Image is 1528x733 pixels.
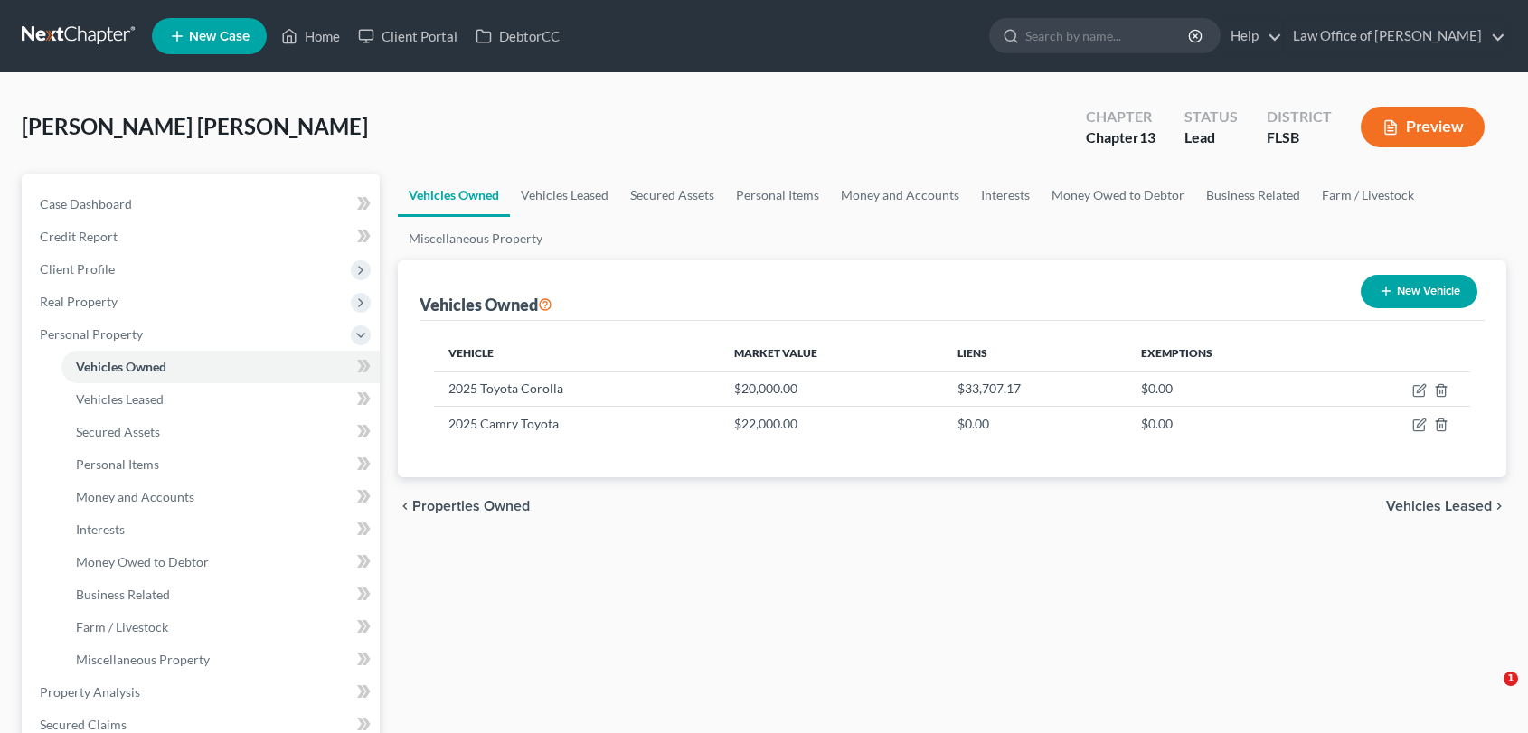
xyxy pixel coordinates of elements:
[76,587,170,602] span: Business Related
[61,351,380,383] a: Vehicles Owned
[1086,127,1155,148] div: Chapter
[25,221,380,253] a: Credit Report
[61,416,380,448] a: Secured Assets
[22,113,368,139] span: [PERSON_NAME] [PERSON_NAME]
[61,578,380,611] a: Business Related
[76,456,159,472] span: Personal Items
[272,20,349,52] a: Home
[76,522,125,537] span: Interests
[1504,672,1518,686] span: 1
[398,499,412,513] i: chevron_left
[76,489,194,504] span: Money and Accounts
[412,499,530,513] span: Properties Owned
[720,371,943,406] td: $20,000.00
[40,196,132,211] span: Case Dashboard
[943,371,1127,406] td: $33,707.17
[61,644,380,676] a: Miscellaneous Property
[76,391,164,407] span: Vehicles Leased
[40,717,127,732] span: Secured Claims
[1195,174,1311,217] a: Business Related
[189,30,250,43] span: New Case
[76,619,168,634] span: Farm / Livestock
[76,652,210,667] span: Miscellaneous Property
[1184,107,1238,127] div: Status
[434,335,720,371] th: Vehicle
[1361,107,1485,147] button: Preview
[1284,20,1505,52] a: Law Office of [PERSON_NAME]
[76,359,166,374] span: Vehicles Owned
[1267,127,1332,148] div: FLSB
[1221,20,1282,52] a: Help
[434,407,720,441] td: 2025 Camry Toyota
[1386,499,1506,513] button: Vehicles Leased chevron_right
[467,20,569,52] a: DebtorCC
[1311,174,1425,217] a: Farm / Livestock
[61,513,380,546] a: Interests
[1386,499,1492,513] span: Vehicles Leased
[1025,19,1191,52] input: Search by name...
[61,383,380,416] a: Vehicles Leased
[434,371,720,406] td: 2025 Toyota Corolla
[970,174,1041,217] a: Interests
[943,407,1127,441] td: $0.00
[349,20,467,52] a: Client Portal
[25,188,380,221] a: Case Dashboard
[61,546,380,578] a: Money Owed to Debtor
[1139,128,1155,146] span: 13
[1184,127,1238,148] div: Lead
[1492,499,1506,513] i: chevron_right
[1361,275,1477,308] button: New Vehicle
[25,676,380,709] a: Property Analysis
[1086,107,1155,127] div: Chapter
[76,424,160,439] span: Secured Assets
[1267,107,1332,127] div: District
[1127,371,1326,406] td: $0.00
[40,261,115,277] span: Client Profile
[61,448,380,481] a: Personal Items
[1127,407,1326,441] td: $0.00
[725,174,830,217] a: Personal Items
[40,684,140,700] span: Property Analysis
[40,326,143,342] span: Personal Property
[398,499,530,513] button: chevron_left Properties Owned
[510,174,619,217] a: Vehicles Leased
[830,174,970,217] a: Money and Accounts
[61,481,380,513] a: Money and Accounts
[1041,174,1195,217] a: Money Owed to Debtor
[720,407,943,441] td: $22,000.00
[398,217,553,260] a: Miscellaneous Property
[619,174,725,217] a: Secured Assets
[720,335,943,371] th: Market Value
[1127,335,1326,371] th: Exemptions
[398,174,510,217] a: Vehicles Owned
[40,229,118,244] span: Credit Report
[61,611,380,644] a: Farm / Livestock
[76,554,209,569] span: Money Owed to Debtor
[40,294,118,309] span: Real Property
[420,294,552,315] div: Vehicles Owned
[1467,672,1510,715] iframe: Intercom live chat
[943,335,1127,371] th: Liens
